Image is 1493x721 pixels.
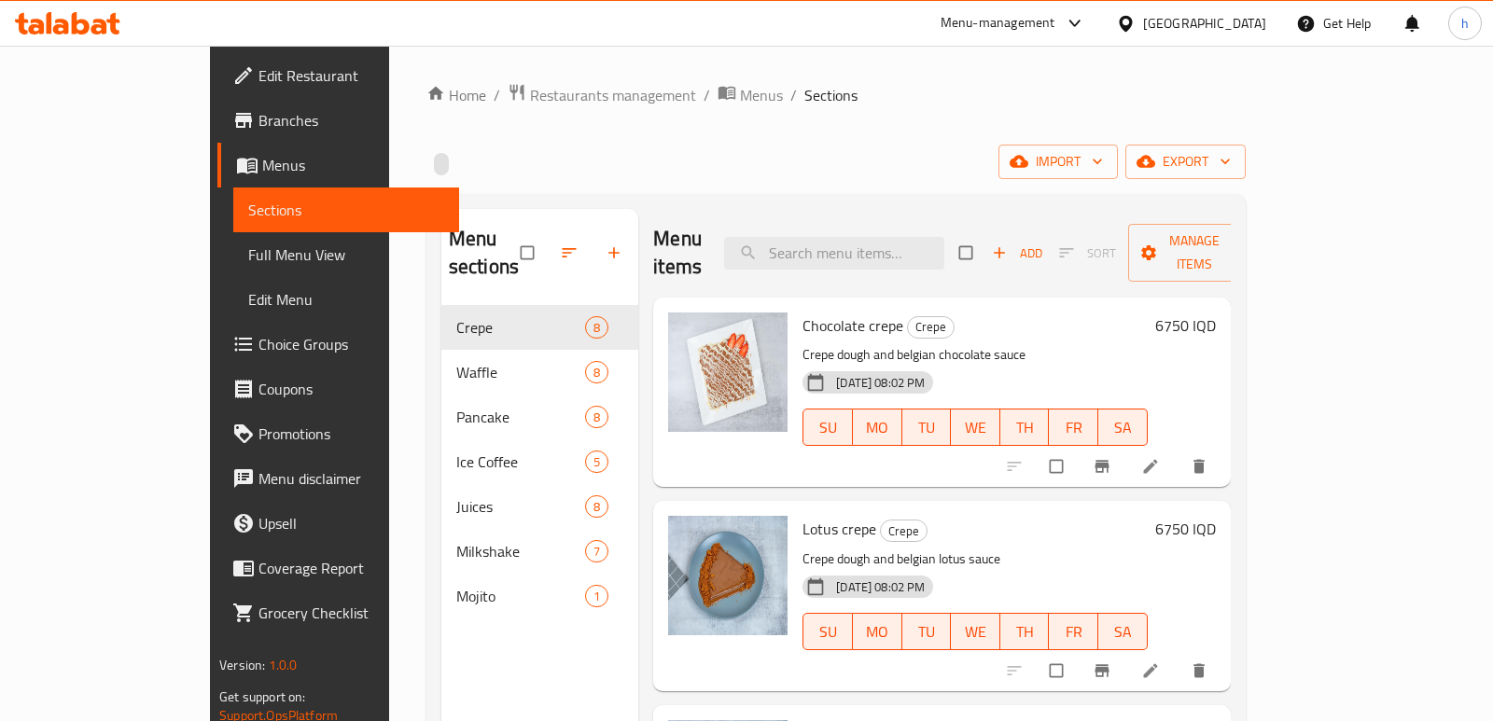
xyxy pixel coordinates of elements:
[258,423,444,445] span: Promotions
[902,409,952,446] button: TU
[586,498,607,516] span: 8
[860,618,895,645] span: MO
[258,467,444,490] span: Menu disclaimer
[910,414,944,441] span: TU
[811,414,845,441] span: SU
[1049,613,1098,650] button: FR
[1081,650,1126,691] button: Branch-specific-item
[258,109,444,132] span: Branches
[586,409,607,426] span: 8
[219,685,305,709] span: Get support on:
[258,378,444,400] span: Coupons
[881,520,927,542] span: Crepe
[668,312,788,432] img: Chocolate crepe
[217,411,459,456] a: Promotions
[1155,516,1216,542] h6: 6750 IQD
[441,484,639,529] div: Juices8
[958,414,993,441] span: WE
[724,237,944,270] input: search
[1125,145,1246,179] button: export
[530,84,696,106] span: Restaurants management
[217,546,459,590] a: Coverage Report
[907,316,955,339] div: Crepe
[217,590,459,635] a: Grocery Checklist
[941,12,1055,35] div: Menu-management
[987,239,1047,268] span: Add item
[902,613,952,650] button: TU
[441,439,639,484] div: Ice Coffee5
[908,316,954,338] span: Crepe
[258,602,444,624] span: Grocery Checklist
[951,409,1000,446] button: WE
[585,406,608,428] div: items
[948,235,987,270] span: Select section
[802,613,853,650] button: SU
[790,84,797,106] li: /
[248,288,444,311] span: Edit Menu
[804,84,858,106] span: Sections
[802,548,1148,571] p: Crepe dough and belgian lotus sauce
[958,618,993,645] span: WE
[585,451,608,473] div: items
[853,409,902,446] button: MO
[1098,409,1148,446] button: SA
[1106,414,1140,441] span: SA
[998,145,1118,179] button: import
[1081,446,1126,487] button: Branch-specific-item
[248,199,444,221] span: Sections
[1155,312,1216,339] h6: 6750 IQD
[593,232,638,273] button: Add section
[456,316,585,339] span: Crepe
[586,543,607,561] span: 7
[704,84,710,106] li: /
[1140,150,1231,173] span: export
[233,232,459,277] a: Full Menu View
[441,305,639,350] div: Crepe8
[1141,661,1164,680] a: Edit menu item
[456,406,585,428] span: Pancake
[456,495,585,518] span: Juices
[880,520,928,542] div: Crepe
[829,374,932,392] span: [DATE] 08:02 PM
[1128,224,1261,282] button: Manage items
[219,653,265,677] span: Version:
[586,319,607,337] span: 8
[248,243,444,266] span: Full Menu View
[449,225,522,281] h2: Menu sections
[508,83,696,107] a: Restaurants management
[456,451,585,473] span: Ice Coffee
[586,364,607,381] span: 8
[1008,618,1042,645] span: TH
[456,361,585,383] span: Waffle
[441,574,639,618] div: Mojito1
[1141,457,1164,476] a: Edit menu item
[456,585,585,607] span: Mojito
[258,333,444,355] span: Choice Groups
[1049,409,1098,446] button: FR
[233,277,459,322] a: Edit Menu
[1008,414,1042,441] span: TH
[802,409,853,446] button: SU
[1461,13,1469,34] span: h
[1143,229,1246,276] span: Manage items
[585,361,608,383] div: items
[653,225,702,281] h2: Menu items
[1000,613,1050,650] button: TH
[258,557,444,579] span: Coverage Report
[217,53,459,98] a: Edit Restaurant
[951,613,1000,650] button: WE
[585,495,608,518] div: items
[262,154,444,176] span: Menus
[585,540,608,562] div: items
[910,618,944,645] span: TU
[586,453,607,471] span: 5
[811,618,845,645] span: SU
[494,84,500,106] li: /
[1039,449,1078,484] span: Select to update
[585,585,608,607] div: items
[1013,150,1103,173] span: import
[456,540,585,562] span: Milkshake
